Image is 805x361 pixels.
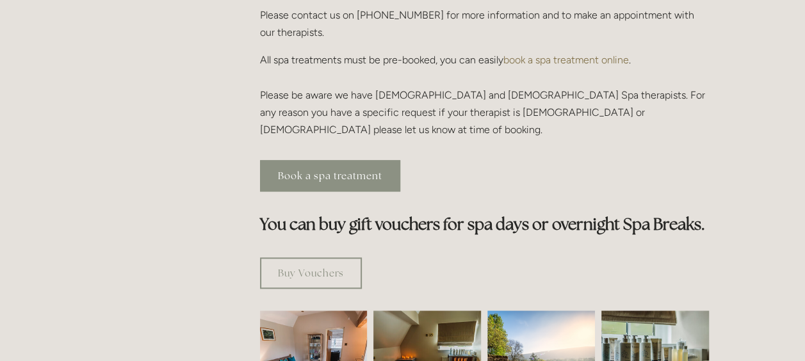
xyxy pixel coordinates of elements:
[503,54,629,66] a: book a spa treatment online
[260,6,709,41] p: Please contact us on [PHONE_NUMBER] for more information and to make an appointment with our ther...
[260,51,709,138] p: All spa treatments must be pre-booked, you can easily . Please be aware we have [DEMOGRAPHIC_DATA...
[260,257,362,289] a: Buy Vouchers
[260,160,400,191] a: Book a spa treatment
[260,214,705,234] strong: You can buy gift vouchers for spa days or overnight Spa Breaks.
